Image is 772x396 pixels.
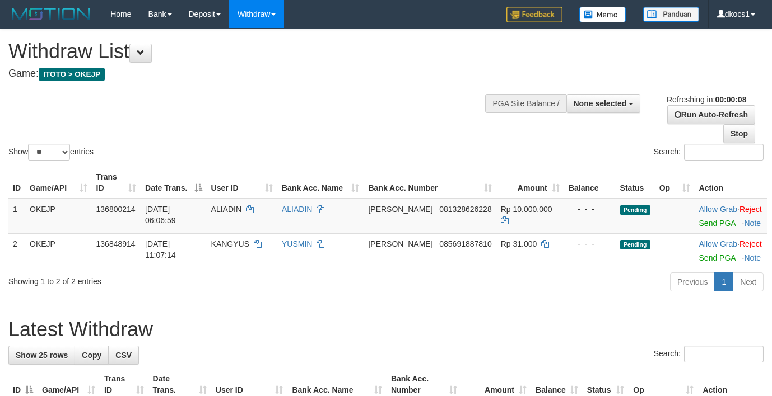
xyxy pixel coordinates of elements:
span: · [699,239,740,248]
a: Copy [75,346,109,365]
a: Allow Grab [699,239,737,248]
span: CSV [115,351,132,360]
a: Previous [670,272,715,291]
input: Search: [684,144,764,161]
div: PGA Site Balance / [485,94,566,113]
a: Run Auto-Refresh [667,105,755,124]
div: - - - [569,204,611,215]
td: OKEJP [25,233,92,268]
span: Copy [82,351,101,360]
span: Rp 10.000.000 [501,205,552,214]
span: Pending [620,240,650,249]
input: Search: [684,346,764,362]
span: Rp 31.000 [501,239,537,248]
select: Showentries [28,144,70,161]
a: ALIADIN [282,205,312,214]
th: Bank Acc. Number: activate to sort column ascending [364,167,496,199]
span: Refreshing in: [667,95,746,104]
td: 2 [8,233,25,268]
a: Note [744,219,761,228]
th: Status [616,167,655,199]
span: 136848914 [96,239,136,248]
h1: Withdraw List [8,40,504,63]
th: Game/API: activate to sort column ascending [25,167,92,199]
div: Showing 1 to 2 of 2 entries [8,271,313,287]
span: [PERSON_NAME] [368,205,432,214]
span: [PERSON_NAME] [368,239,432,248]
a: Note [744,253,761,262]
a: Stop [723,124,755,143]
td: OKEJP [25,199,92,234]
label: Search: [654,144,764,161]
th: Action [695,167,767,199]
img: Button%20Memo.svg [579,7,626,22]
th: Bank Acc. Name: activate to sort column ascending [277,167,364,199]
td: · [695,199,767,234]
a: Reject [740,205,762,214]
span: [DATE] 06:06:59 [145,205,176,225]
span: Copy 081328626228 to clipboard [439,205,491,214]
span: ITOTO > OKEJP [39,68,105,81]
a: Reject [740,239,762,248]
a: Send PGA [699,219,736,228]
button: None selected [566,94,641,113]
span: 136800214 [96,205,136,214]
th: User ID: activate to sort column ascending [207,167,277,199]
a: Allow Grab [699,205,737,214]
span: None selected [574,99,627,108]
td: 1 [8,199,25,234]
span: KANGYUS [211,239,249,248]
td: · [695,233,767,268]
span: ALIADIN [211,205,241,214]
span: Show 25 rows [16,351,68,360]
th: Balance [564,167,616,199]
span: · [699,205,740,214]
a: Send PGA [699,253,736,262]
label: Show entries [8,144,94,161]
img: panduan.png [643,7,699,22]
label: Search: [654,346,764,362]
a: Show 25 rows [8,346,75,365]
a: CSV [108,346,139,365]
a: Next [733,272,764,291]
a: 1 [714,272,733,291]
img: Feedback.jpg [506,7,562,22]
h4: Game: [8,68,504,79]
img: MOTION_logo.png [8,6,94,22]
span: Pending [620,205,650,215]
th: Amount: activate to sort column ascending [496,167,564,199]
a: YUSMIN [282,239,312,248]
div: - - - [569,238,611,249]
th: Date Trans.: activate to sort column descending [141,167,207,199]
span: Copy 085691887810 to clipboard [439,239,491,248]
strong: 00:00:08 [715,95,746,104]
h1: Latest Withdraw [8,318,764,341]
th: ID [8,167,25,199]
th: Trans ID: activate to sort column ascending [92,167,141,199]
th: Op: activate to sort column ascending [655,167,695,199]
span: [DATE] 11:07:14 [145,239,176,260]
